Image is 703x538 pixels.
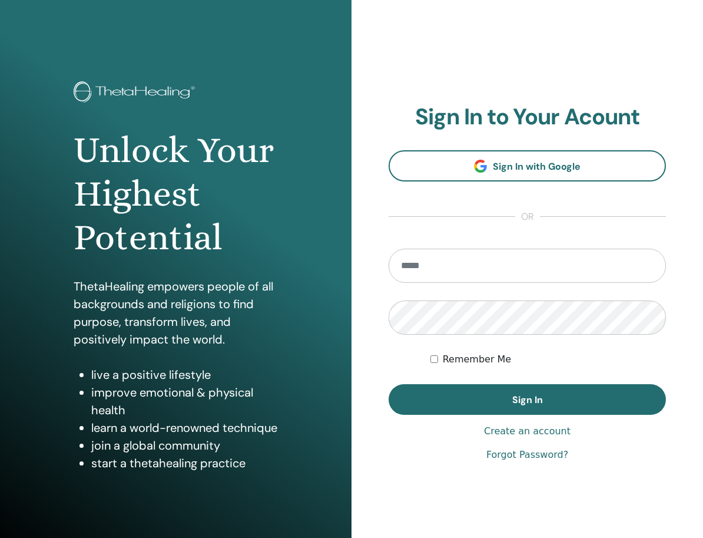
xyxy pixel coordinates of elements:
[91,419,278,437] li: learn a world-renowned technique
[74,128,278,260] h1: Unlock Your Highest Potential
[443,352,512,367] label: Remember Me
[74,278,278,348] p: ThetaHealing empowers people of all backgrounds and religions to find purpose, transform lives, a...
[91,454,278,472] li: start a thetahealing practice
[91,384,278,419] li: improve emotional & physical health
[484,424,571,438] a: Create an account
[493,160,581,173] span: Sign In with Google
[430,352,666,367] div: Keep me authenticated indefinitely or until I manually logout
[515,210,540,224] span: or
[389,150,666,181] a: Sign In with Google
[512,394,543,406] span: Sign In
[486,448,568,462] a: Forgot Password?
[389,384,666,415] button: Sign In
[389,104,666,131] h2: Sign In to Your Acount
[91,437,278,454] li: join a global community
[91,366,278,384] li: live a positive lifestyle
